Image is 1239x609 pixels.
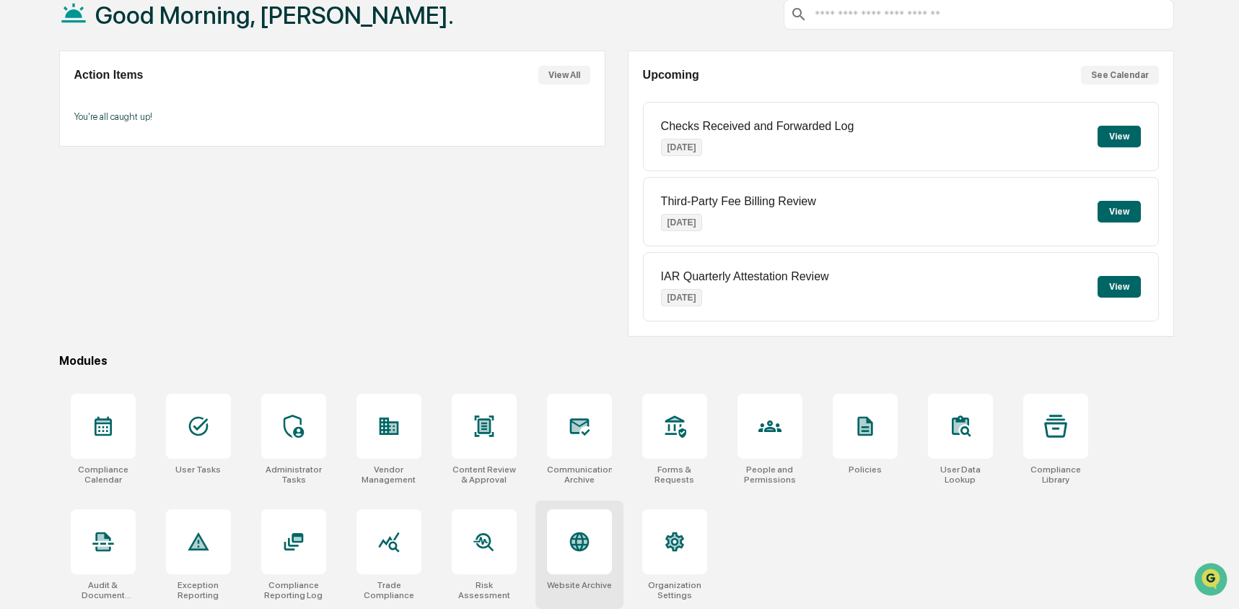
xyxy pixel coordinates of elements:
[14,111,40,137] img: 1746055101610-c473b297-6a78-478c-a979-82029cc54cd1
[9,204,97,230] a: 🔎Data Lookup
[144,245,175,256] span: Pylon
[642,580,707,600] div: Organization Settings
[643,69,699,82] h2: Upcoming
[71,580,136,600] div: Audit & Document Logs
[14,183,26,195] div: 🖐️
[928,465,993,485] div: User Data Lookup
[119,182,179,196] span: Attestations
[166,580,231,600] div: Exception Reporting
[661,195,816,208] p: Third-Party Fee Billing Review
[1193,561,1232,600] iframe: Open customer support
[547,465,612,485] div: Communications Archive
[642,465,707,485] div: Forms & Requests
[1023,465,1088,485] div: Compliance Library
[661,214,703,231] p: [DATE]
[538,66,590,85] button: View All
[29,210,91,224] span: Data Lookup
[356,465,421,485] div: Vendor Management
[1098,126,1141,147] button: View
[105,183,116,195] div: 🗄️
[1098,276,1141,298] button: View
[74,69,144,82] h2: Action Items
[452,465,517,485] div: Content Review & Approval
[49,111,237,125] div: Start new chat
[95,1,454,30] h1: Good Morning, [PERSON_NAME].
[49,125,183,137] div: We're available if you need us!
[71,465,136,485] div: Compliance Calendar
[9,176,99,202] a: 🖐️Preclearance
[661,139,703,156] p: [DATE]
[661,270,829,283] p: IAR Quarterly Attestation Review
[14,211,26,223] div: 🔎
[245,115,263,132] button: Start new chat
[356,580,421,600] div: Trade Compliance
[547,580,612,590] div: Website Archive
[261,465,326,485] div: Administrator Tasks
[14,30,263,53] p: How can we help?
[452,580,517,600] div: Risk Assessment
[59,354,1174,368] div: Modules
[29,182,93,196] span: Preclearance
[1081,66,1159,85] button: See Calendar
[1098,201,1141,223] button: View
[261,580,326,600] div: Compliance Reporting Log
[849,465,882,475] div: Policies
[175,465,221,475] div: User Tasks
[99,176,185,202] a: 🗄️Attestations
[737,465,802,485] div: People and Permissions
[661,289,703,306] p: [DATE]
[102,244,175,256] a: Powered byPylon
[661,120,854,133] p: Checks Received and Forwarded Log
[74,111,590,122] p: You're all caught up!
